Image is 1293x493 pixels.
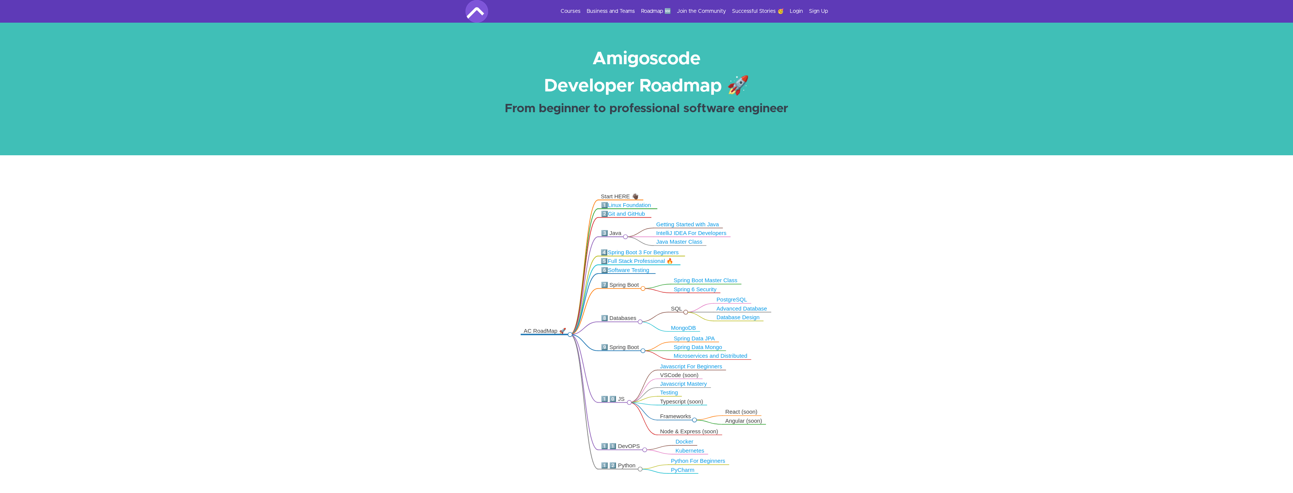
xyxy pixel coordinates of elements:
a: Spring 6 Security [674,286,717,292]
a: PostgreSQL [717,297,747,303]
div: 3️⃣ Java [601,230,623,237]
a: Software Testing [608,267,649,273]
a: Git and GitHub [608,211,645,217]
a: Spring Data JPA [674,335,715,342]
a: Javascript Mastery [660,381,707,387]
div: 5️⃣ [601,258,677,265]
a: Sign Up [809,8,828,15]
a: Login [790,8,803,15]
a: Java Master Class [656,239,702,245]
div: SQL [671,305,683,312]
a: Linux Foundation [608,202,651,208]
a: IntelliJ IDEA For Developers [656,230,726,236]
div: 1️⃣ 2️⃣ Python [601,462,638,469]
div: AC RoadMap 🚀 [524,328,567,335]
a: Roadmap 🆕 [641,8,671,15]
div: 4️⃣ [601,249,681,256]
div: Angular (soon) [725,417,763,425]
a: Spring Boot 3 For Beginners [608,249,679,255]
a: Docker [675,439,693,445]
div: Typescript (soon) [660,398,703,405]
div: 8️⃣ Databases [601,315,638,322]
a: Successful Stories 🥳 [732,8,784,15]
a: Testing [660,389,678,396]
div: 7️⃣ Spring Boot [601,281,640,289]
a: Python For Beginners [671,458,725,464]
a: Microservices and Distributed [674,353,747,359]
div: 6️⃣ [601,267,652,274]
div: 1️⃣ 0️⃣ JS [601,396,627,403]
div: 1️⃣ [601,202,654,209]
a: Full Stack Professional 🔥 [608,258,673,264]
div: VSCode (soon) [660,372,699,379]
strong: Developer Roadmap 🚀 [544,77,749,95]
a: Getting Started with Java [656,221,719,227]
a: Kubernetes [675,448,704,454]
div: 2️⃣ [601,210,648,218]
strong: Amigoscode [592,50,701,68]
a: MongoDB [671,325,696,331]
a: Javascript For Beginners [660,363,722,369]
a: Spring Data Mongo [674,344,722,350]
a: Database Design [717,314,760,320]
div: React (soon) [725,409,758,416]
div: Node & Express (soon) [660,428,718,435]
div: 9️⃣ Spring Boot [601,344,640,351]
div: Start HERE 👋🏿 [601,193,640,200]
a: Advanced Database [717,306,767,312]
div: Frameworks [660,413,692,420]
strong: From beginner to professional software engineer [505,103,788,115]
a: Business and Teams [587,8,635,15]
a: Courses [561,8,581,15]
a: Spring Boot Master Class [674,277,738,283]
a: PyCharm [671,467,694,473]
div: 1️⃣ 1️⃣ DevOPS [601,443,642,450]
a: Join the Community [677,8,726,15]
